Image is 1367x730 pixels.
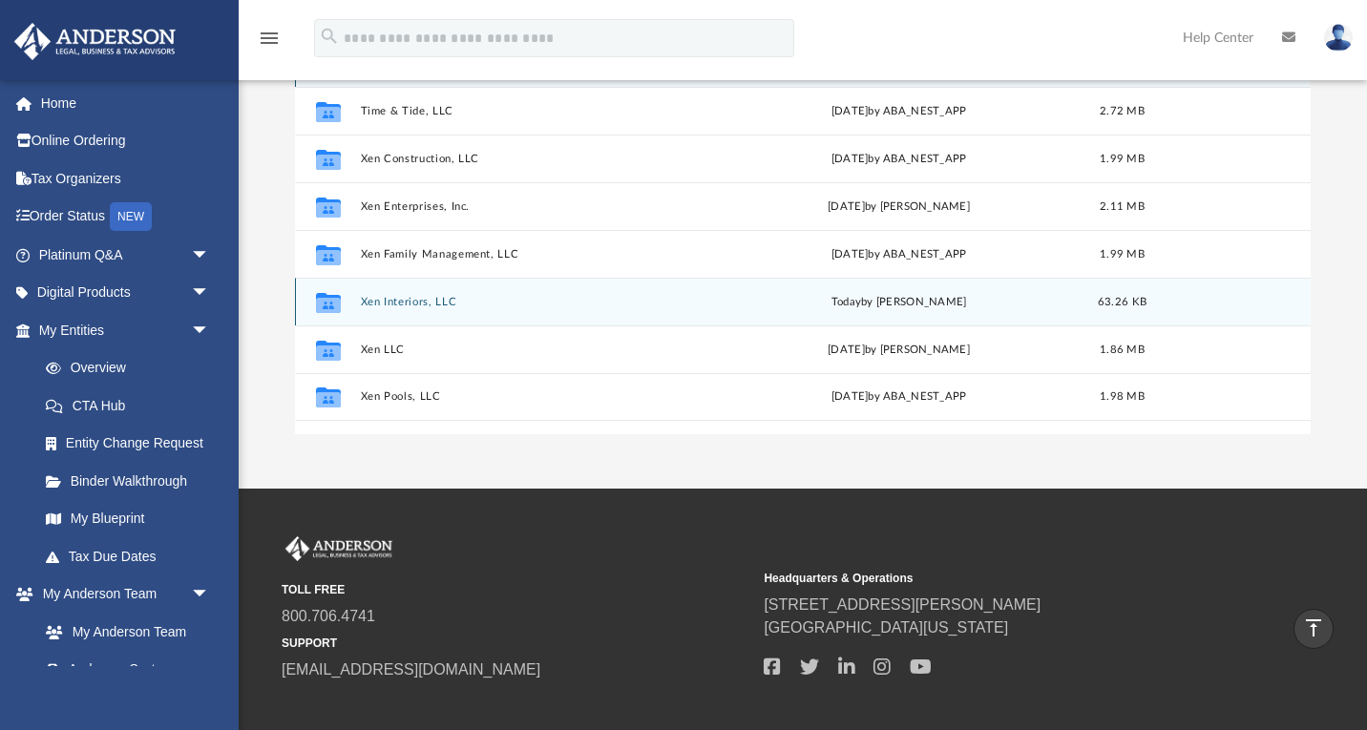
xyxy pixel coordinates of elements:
[191,575,229,615] span: arrow_drop_down
[1302,616,1325,639] i: vertical_align_top
[282,536,396,561] img: Anderson Advisors Platinum Portal
[1100,249,1145,260] span: 1.99 MB
[27,613,220,651] a: My Anderson Team
[282,581,750,598] small: TOLL FREE
[361,296,714,308] button: Xen Interiors, LLC
[1098,297,1146,307] span: 63.26 KB
[282,661,540,678] a: [EMAIL_ADDRESS][DOMAIN_NAME]
[1100,391,1145,402] span: 1.98 MB
[1100,344,1145,355] span: 1.86 MB
[361,390,714,403] button: Xen Pools, LLC
[13,159,239,198] a: Tax Organizers
[361,248,714,261] button: Xen Family Management, LLC
[361,153,714,165] button: Xen Construction, LLC
[723,103,1076,120] div: [DATE] by ABA_NEST_APP
[9,23,181,60] img: Anderson Advisors Platinum Portal
[258,36,281,50] a: menu
[764,570,1232,587] small: Headquarters & Operations
[723,198,1076,216] div: [DATE] by [PERSON_NAME]
[27,349,239,387] a: Overview
[361,344,714,356] button: Xen LLC
[13,575,229,614] a: My Anderson Teamarrow_drop_down
[27,537,239,575] a: Tax Due Dates
[723,246,1076,263] div: [DATE] by ABA_NEST_APP
[723,342,1076,359] div: [DATE] by [PERSON_NAME]
[361,105,714,117] button: Time & Tide, LLC
[191,274,229,313] span: arrow_drop_down
[723,388,1076,406] div: [DATE] by ABA_NEST_APP
[1100,201,1145,212] span: 2.11 MB
[13,274,239,312] a: Digital Productsarrow_drop_down
[13,122,239,160] a: Online Ordering
[27,425,239,463] a: Entity Change Request
[1293,609,1334,649] a: vertical_align_top
[13,236,239,274] a: Platinum Q&Aarrow_drop_down
[764,619,1008,636] a: [GEOGRAPHIC_DATA][US_STATE]
[295,39,1311,435] div: grid
[27,462,239,500] a: Binder Walkthrough
[27,651,229,689] a: Anderson System
[723,294,1076,311] div: by [PERSON_NAME]
[723,151,1076,168] div: [DATE] by ABA_NEST_APP
[191,311,229,350] span: arrow_drop_down
[1324,24,1353,52] img: User Pic
[831,297,861,307] span: today
[1100,106,1145,116] span: 2.72 MB
[764,596,1041,613] a: [STREET_ADDRESS][PERSON_NAME]
[258,27,281,50] i: menu
[319,26,340,47] i: search
[13,311,239,349] a: My Entitiesarrow_drop_down
[282,635,750,652] small: SUPPORT
[282,608,375,624] a: 800.706.4741
[13,198,239,237] a: Order StatusNEW
[110,202,152,231] div: NEW
[13,84,239,122] a: Home
[361,200,714,213] button: Xen Enterprises, Inc.
[27,500,229,538] a: My Blueprint
[1100,154,1145,164] span: 1.99 MB
[27,386,239,425] a: CTA Hub
[191,236,229,275] span: arrow_drop_down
